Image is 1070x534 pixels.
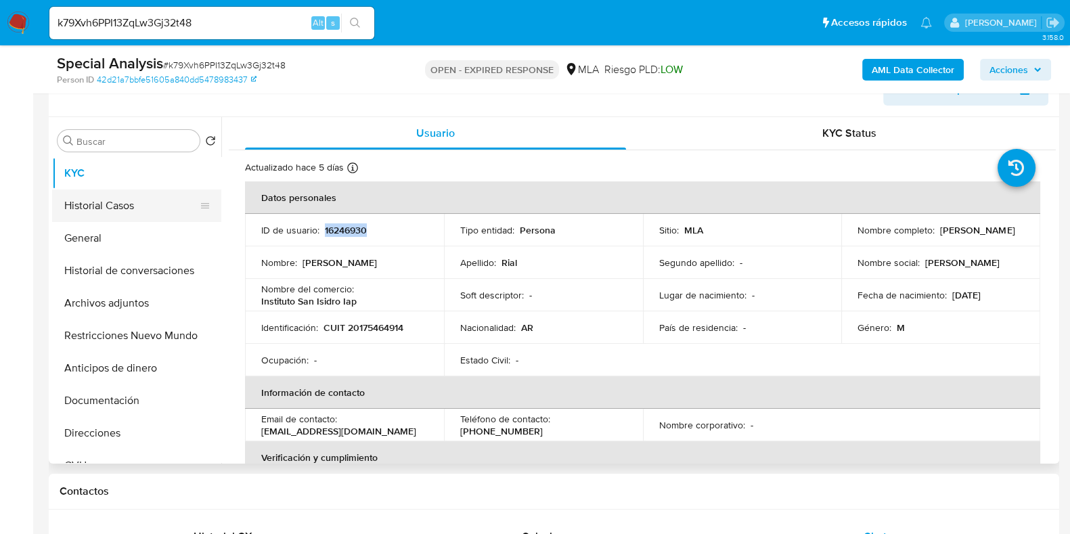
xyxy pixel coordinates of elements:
p: Nombre corporativo : [659,419,745,431]
p: - [743,321,746,334]
b: AML Data Collector [872,59,954,81]
p: [PERSON_NAME] [940,224,1015,236]
p: Identificación : [261,321,318,334]
button: General [52,222,221,254]
p: Actualizado hace 5 días [245,161,344,174]
span: Accesos rápidos [831,16,907,30]
button: CVU [52,449,221,482]
a: Notificaciones [920,17,932,28]
p: 16246930 [325,224,367,236]
p: Nombre social : [857,257,920,269]
p: Nacionalidad : [460,321,516,334]
b: Special Analysis [57,52,163,74]
input: Buscar usuario o caso... [49,14,374,32]
th: Verificación y cumplimiento [245,441,1040,474]
span: Usuario [416,125,455,141]
p: Ocupación : [261,354,309,366]
button: Historial Casos [52,190,210,222]
p: MLA [684,224,703,236]
p: - [529,289,532,301]
p: AR [521,321,533,334]
a: 42d21a7bbfe51605a840dd5478983437 [97,74,257,86]
button: search-icon [341,14,369,32]
p: CUIT 20175464914 [324,321,403,334]
span: 3.158.0 [1042,32,1063,43]
p: Género : [857,321,891,334]
p: - [740,257,742,269]
button: Restricciones Nuevo Mundo [52,319,221,352]
p: País de residencia : [659,321,738,334]
p: Soft descriptor : [460,289,524,301]
a: Salir [1046,16,1060,30]
p: Fecha de nacimiento : [857,289,947,301]
p: Teléfono de contacto : [460,413,550,425]
span: Riesgo PLD: [604,62,683,77]
p: Nombre del comercio : [261,283,354,295]
p: Estado Civil : [460,354,510,366]
p: - [516,354,518,366]
h1: Contactos [60,485,1048,498]
button: Historial de conversaciones [52,254,221,287]
button: Archivos adjuntos [52,287,221,319]
p: [PHONE_NUMBER] [460,425,543,437]
p: Email de contacto : [261,413,337,425]
p: Apellido : [460,257,496,269]
span: Acciones [989,59,1028,81]
button: Documentación [52,384,221,417]
button: Acciones [980,59,1051,81]
p: Rial [501,257,517,269]
p: M [897,321,905,334]
button: Direcciones [52,417,221,449]
button: Buscar [63,135,74,146]
p: Segundo apellido : [659,257,734,269]
p: [DATE] [952,289,981,301]
p: - [314,354,317,366]
p: [PERSON_NAME] [303,257,377,269]
p: [EMAIL_ADDRESS][DOMAIN_NAME] [261,425,416,437]
div: MLA [564,62,599,77]
th: Información de contacto [245,376,1040,409]
p: Sitio : [659,224,679,236]
p: Tipo entidad : [460,224,514,236]
p: [PERSON_NAME] [925,257,1000,269]
b: Person ID [57,74,94,86]
p: ID de usuario : [261,224,319,236]
span: LOW [661,62,683,77]
p: Nombre completo : [857,224,935,236]
span: # k79Xvh6PPI13ZqLw3Gj32t48 [163,58,286,72]
p: florencia.lera@mercadolibre.com [964,16,1041,29]
button: AML Data Collector [862,59,964,81]
button: KYC [52,157,221,190]
p: Instituto San Isidro Iap [261,295,357,307]
button: Anticipos de dinero [52,352,221,384]
h1: Información de Usuario [60,83,173,96]
button: Volver al orden por defecto [205,135,216,150]
p: OPEN - EXPIRED RESPONSE [425,60,559,79]
p: Nombre : [261,257,297,269]
p: Persona [520,224,556,236]
span: KYC Status [822,125,876,141]
span: s [331,16,335,29]
p: - [752,289,755,301]
p: - [751,419,753,431]
p: Lugar de nacimiento : [659,289,746,301]
input: Buscar [76,135,194,148]
span: Alt [313,16,324,29]
th: Datos personales [245,181,1040,214]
